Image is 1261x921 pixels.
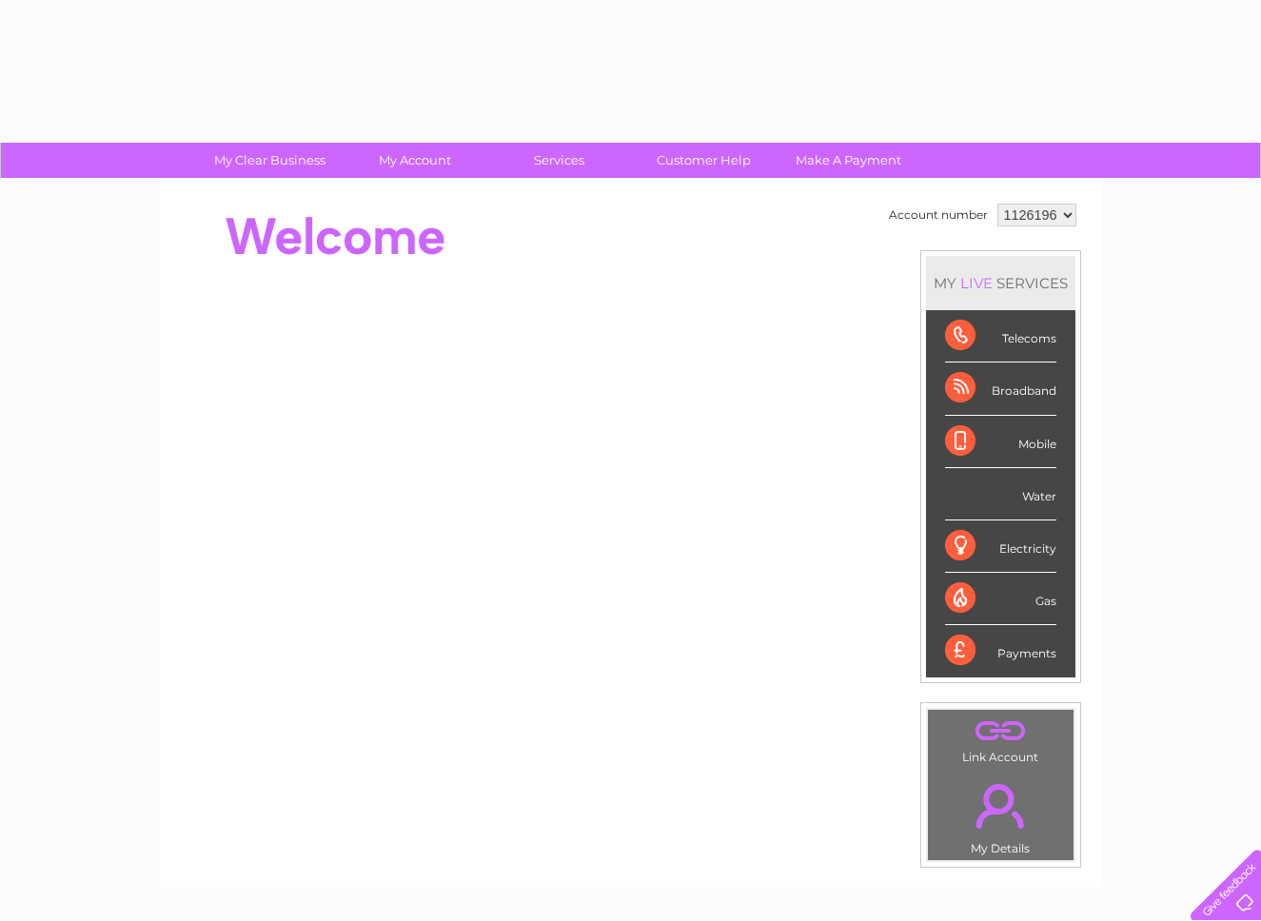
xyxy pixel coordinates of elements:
[770,143,927,178] a: Make A Payment
[956,274,996,292] div: LIVE
[945,363,1056,415] div: Broadband
[191,143,348,178] a: My Clear Business
[933,715,1069,748] a: .
[945,310,1056,363] div: Telecoms
[945,573,1056,625] div: Gas
[884,199,993,231] td: Account number
[945,416,1056,468] div: Mobile
[945,468,1056,520] div: Water
[945,520,1056,573] div: Electricity
[336,143,493,178] a: My Account
[927,709,1074,769] td: Link Account
[926,256,1075,310] div: MY SERVICES
[625,143,782,178] a: Customer Help
[927,768,1074,861] td: My Details
[481,143,638,178] a: Services
[933,773,1069,839] a: .
[945,625,1056,676] div: Payments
